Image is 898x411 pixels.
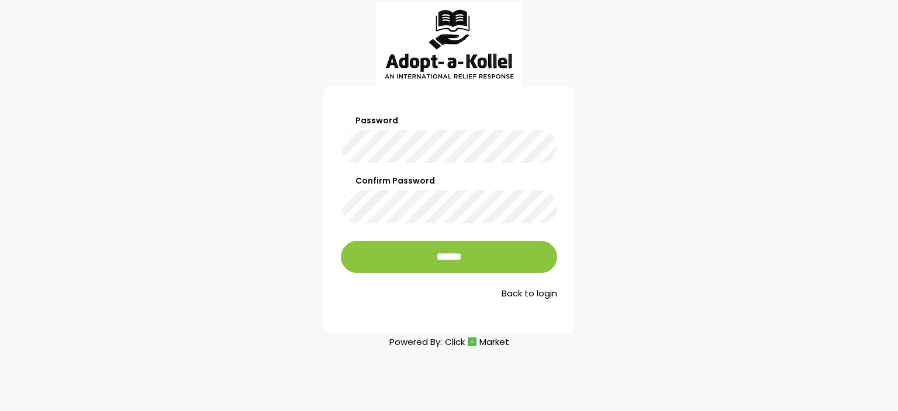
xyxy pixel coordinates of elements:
[468,337,476,346] img: cm_icon.png
[376,1,522,85] img: aak_logo_sm.jpeg
[341,115,557,127] label: Password
[389,334,509,350] p: Powered By:
[341,175,557,187] label: Confirm Password
[445,334,509,350] a: ClickMarket
[341,287,557,301] a: Back to login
